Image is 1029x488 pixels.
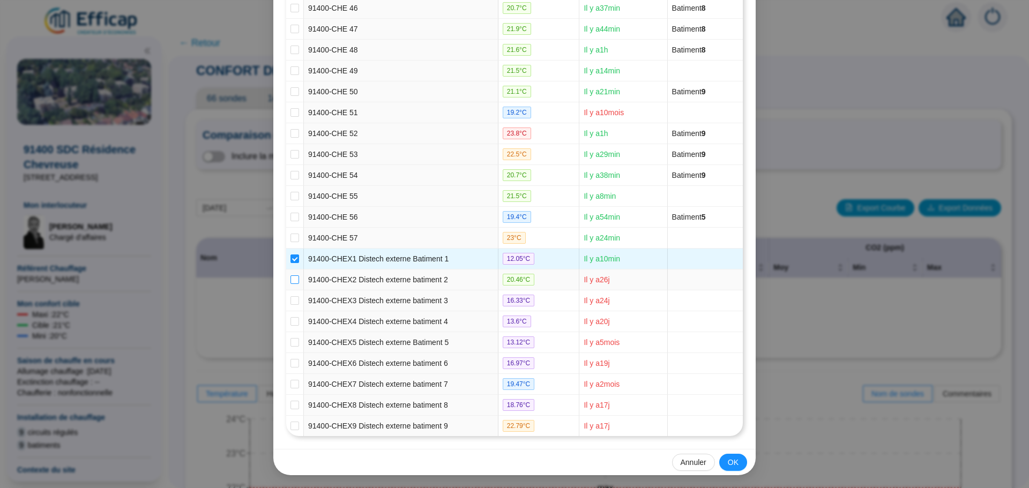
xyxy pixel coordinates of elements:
[503,399,535,411] span: 18.76 °C
[304,311,498,332] td: 91400-CHEX4 Distech externe batiment 4
[503,316,531,327] span: 13.6 °C
[584,317,609,326] span: Il y a 20 j
[702,171,706,179] span: 9
[304,19,498,40] td: 91400-CHE 47
[503,44,531,56] span: 21.6 °C
[503,253,535,265] span: 12.05 °C
[584,150,620,159] span: Il y a 29 min
[584,275,609,284] span: Il y a 26 j
[503,86,531,97] span: 21.1 °C
[503,357,535,369] span: 16.97 °C
[304,374,498,395] td: 91400-CHEX7 Distech externe batiment 7
[304,290,498,311] td: 91400-CHEX3 Distech externe batiment 3
[584,87,620,96] span: Il y a 21 min
[672,25,706,33] span: Batiment
[584,234,620,242] span: Il y a 24 min
[584,254,620,263] span: Il y a 10 min
[503,169,531,181] span: 20.7 °C
[584,46,608,54] span: Il y a 1 h
[304,102,498,123] td: 91400-CHE 51
[304,353,498,374] td: 91400-CHEX6 Distech externe batiment 6
[584,380,620,388] span: Il y a 2 mois
[503,274,535,286] span: 20.46 °C
[584,213,620,221] span: Il y a 54 min
[503,295,535,306] span: 16.33 °C
[584,359,609,367] span: Il y a 19 j
[304,186,498,207] td: 91400-CHE 55
[503,211,531,223] span: 19.4 °C
[672,87,706,96] span: Batiment
[702,87,706,96] span: 9
[503,23,531,35] span: 21.9 °C
[304,40,498,61] td: 91400-CHE 48
[728,457,739,468] span: OK
[503,107,531,118] span: 19.2 °C
[304,249,498,269] td: 91400-CHEX1 Distech externe Batiment 1
[584,66,620,75] span: Il y a 14 min
[503,2,531,14] span: 20.7 °C
[304,165,498,186] td: 91400-CHE 54
[702,213,706,221] span: 5
[304,144,498,165] td: 91400-CHE 53
[304,207,498,228] td: 91400-CHE 56
[672,150,706,159] span: Batiment
[584,4,620,12] span: Il y a 37 min
[304,61,498,81] td: 91400-CHE 49
[584,129,608,138] span: Il y a 1 h
[503,378,535,390] span: 19.47 °C
[584,401,609,409] span: Il y a 17 j
[304,123,498,144] td: 91400-CHE 52
[702,25,706,33] span: 8
[702,129,706,138] span: 9
[584,108,624,117] span: Il y a 10 mois
[584,192,616,200] span: Il y a 8 min
[702,150,706,159] span: 9
[503,190,531,202] span: 21.5 °C
[672,129,706,138] span: Batiment
[304,269,498,290] td: 91400-CHEX2 Distech externe batiment 2
[584,171,620,179] span: Il y a 38 min
[503,336,535,348] span: 13.12 °C
[503,148,531,160] span: 22.5 °C
[503,127,531,139] span: 23.8 °C
[503,232,526,244] span: 23 °C
[503,65,531,77] span: 21.5 °C
[304,81,498,102] td: 91400-CHE 50
[702,4,706,12] span: 8
[672,171,706,179] span: Batiment
[672,454,715,471] button: Annuler
[681,457,706,468] span: Annuler
[584,422,609,430] span: Il y a 17 j
[304,332,498,353] td: 91400-CHEX5 Distech externe Batiment 5
[719,454,747,471] button: OK
[672,213,706,221] span: Batiment
[584,338,620,347] span: Il y a 5 mois
[672,4,706,12] span: Batiment
[702,46,706,54] span: 8
[304,228,498,249] td: 91400-CHE 57
[584,25,620,33] span: Il y a 44 min
[304,416,498,436] td: 91400-CHEX9 Distech externe batiment 9
[672,46,706,54] span: Batiment
[304,395,498,416] td: 91400-CHEX8 Distech externe batiment 8
[503,420,535,432] span: 22.79 °C
[584,296,609,305] span: Il y a 24 j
